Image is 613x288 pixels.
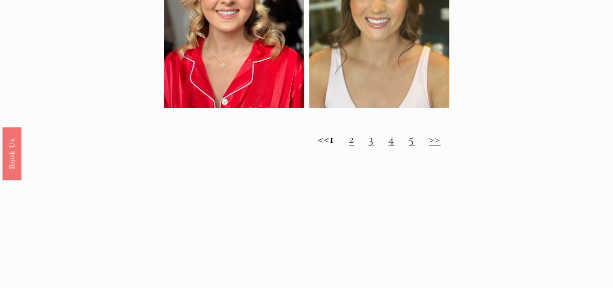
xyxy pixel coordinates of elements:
[349,131,354,146] a: 2
[388,131,394,146] a: 4
[368,131,374,146] a: 3
[409,131,414,146] a: 5
[2,127,21,180] a: Book Us
[429,131,441,146] a: >>
[164,132,595,146] h2: <<
[330,131,334,146] strong: 1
